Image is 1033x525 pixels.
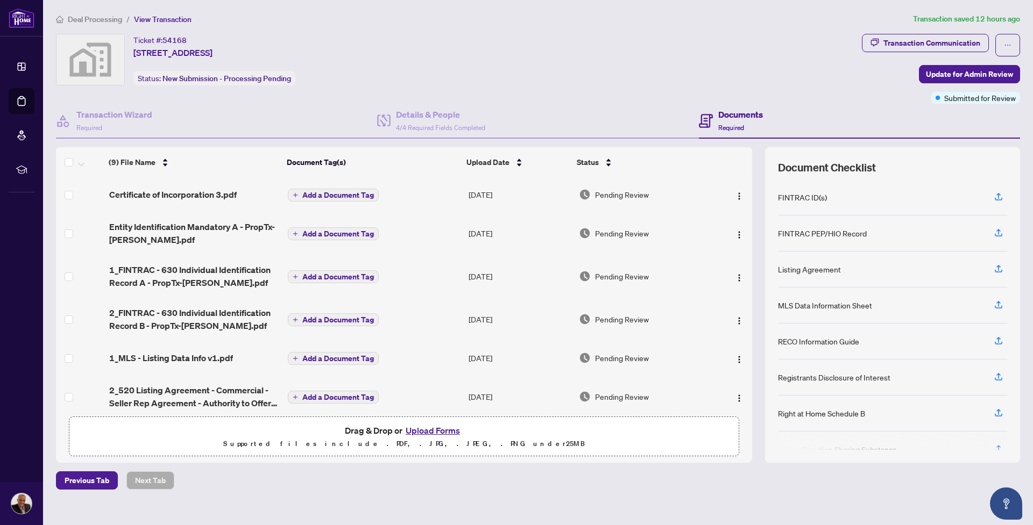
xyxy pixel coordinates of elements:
li: / [126,13,130,25]
button: Add a Document Tag [288,270,379,284]
img: Logo [735,192,744,200]
span: Required [76,124,102,132]
span: Pending Review [595,352,649,364]
div: Listing Agreement [778,263,841,275]
button: Logo [731,388,748,405]
img: Document Status [579,270,591,282]
span: Required [718,124,744,132]
td: [DATE] [464,341,575,375]
button: Add a Document Tag [288,352,379,365]
th: Document Tag(s) [282,147,462,177]
span: Upload Date [466,156,510,168]
div: Right at Home Schedule B [778,407,865,419]
span: ellipsis [1004,41,1011,49]
img: Document Status [579,391,591,402]
button: Previous Tab [56,471,118,490]
td: [DATE] [464,375,575,418]
span: 2_520 Listing Agreement - Commercial - Seller Rep Agreement - Authority to Offer for Sale - PropT... [109,384,280,409]
div: Transaction Communication [883,34,980,52]
article: Transaction saved 12 hours ago [913,13,1020,25]
img: Logo [735,317,744,325]
h4: Documents [718,108,763,121]
button: Add a Document Tag [288,313,379,327]
button: Update for Admin Review [919,65,1020,83]
img: Logo [735,231,744,239]
button: Add a Document Tag [288,188,379,202]
img: svg%3e [56,34,124,85]
div: FINTRAC PEP/HIO Record [778,227,867,239]
span: Deal Processing [68,15,122,24]
h4: Transaction Wizard [76,108,152,121]
span: Pending Review [595,270,649,282]
th: Status [572,147,710,177]
span: Status [577,156,599,168]
button: Open asap [990,487,1022,520]
button: Upload Forms [402,423,463,437]
span: Submitted for Review [944,92,1016,104]
span: Update for Admin Review [926,66,1013,83]
img: Document Status [579,313,591,325]
img: Profile Icon [11,493,32,514]
span: Add a Document Tag [302,230,374,238]
img: logo [9,8,34,28]
button: Add a Document Tag [288,351,379,365]
span: Entity Identification Mandatory A - PropTx-[PERSON_NAME].pdf [109,220,280,246]
button: Logo [731,186,748,203]
img: Logo [735,274,744,282]
span: Add a Document Tag [302,393,374,401]
h4: Details & People [396,108,485,121]
button: Next Tab [126,471,174,490]
div: MLS Data Information Sheet [778,299,872,311]
button: Logo [731,268,748,285]
p: Supported files include .PDF, .JPG, .JPEG, .PNG under 25 MB [76,437,732,450]
div: Status: [133,71,295,85]
span: Pending Review [595,189,649,200]
button: Add a Document Tag [288,227,379,241]
div: Registrants Disclosure of Interest [778,371,890,383]
span: Drag & Drop orUpload FormsSupported files include .PDF, .JPG, .JPEG, .PNG under25MB [69,417,739,457]
button: Add a Document Tag [288,390,379,404]
span: Previous Tab [65,472,109,489]
th: Upload Date [462,147,572,177]
td: [DATE] [464,177,575,212]
div: FINTRAC ID(s) [778,191,827,203]
th: (9) File Name [104,147,282,177]
span: Document Checklist [778,160,876,175]
span: New Submission - Processing Pending [162,74,291,83]
td: [DATE] [464,212,575,255]
button: Add a Document Tag [288,313,379,326]
span: (9) File Name [109,156,155,168]
span: plus [293,274,298,279]
span: Add a Document Tag [302,191,374,199]
button: Add a Document Tag [288,189,379,202]
img: Document Status [579,189,591,200]
span: Pending Review [595,227,649,239]
span: Add a Document Tag [302,273,374,281]
button: Transaction Communication [862,34,989,52]
div: RECO Information Guide [778,335,859,347]
span: plus [293,231,298,236]
img: Document Status [579,227,591,239]
span: 54168 [162,35,187,45]
span: Add a Document Tag [302,355,374,362]
button: Logo [731,311,748,328]
span: View Transaction [134,15,192,24]
img: Logo [735,355,744,364]
div: Ticket #: [133,34,187,46]
span: plus [293,394,298,400]
button: Add a Document Tag [288,227,379,240]
td: [DATE] [464,255,575,298]
span: Drag & Drop or [345,423,463,437]
button: Add a Document Tag [288,270,379,283]
span: plus [293,317,298,322]
span: Certificate of Incorporation 3.pdf [109,188,237,201]
button: Add a Document Tag [288,391,379,404]
span: 1_MLS - Listing Data Info v1.pdf [109,351,233,364]
span: plus [293,356,298,361]
span: Add a Document Tag [302,316,374,323]
span: Pending Review [595,391,649,402]
span: 4/4 Required Fields Completed [396,124,485,132]
button: Logo [731,349,748,366]
button: Logo [731,225,748,242]
span: plus [293,192,298,198]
